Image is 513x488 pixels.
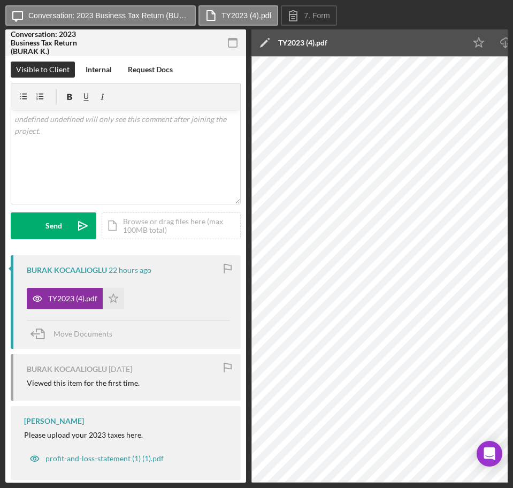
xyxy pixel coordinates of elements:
button: Conversation: 2023 Business Tax Return (BURAK K.) [5,5,196,26]
button: Move Documents [27,321,123,347]
button: Internal [80,62,117,78]
time: 2025-09-02 20:13 [109,365,132,373]
div: Conversation: 2023 Business Tax Return (BURAK K.) [11,30,86,56]
button: 7. Form [281,5,336,26]
button: Send [11,212,96,239]
span: Move Documents [53,329,112,338]
button: TY2023 (4).pdf [27,288,124,309]
div: BURAK KOCAALIOGLU [27,365,107,373]
button: profit-and-loss-statement (1) (1).pdf [24,448,169,469]
div: profit-and-loss-statement (1) (1).pdf [45,454,164,463]
time: 2025-09-02 22:52 [109,266,151,274]
div: Please upload your 2023 taxes here. [24,431,143,439]
div: TY2023 (4).pdf [278,39,327,47]
div: Internal [86,62,112,78]
div: TY2023 (4).pdf [48,294,97,303]
button: TY2023 (4).pdf [198,5,278,26]
button: Request Docs [122,62,178,78]
div: Open Intercom Messenger [477,441,502,467]
button: Visible to Client [11,62,75,78]
div: BURAK KOCAALIOGLU [27,266,107,274]
div: Viewed this item for the first time. [27,379,140,387]
div: [PERSON_NAME] [24,417,84,425]
div: Request Docs [128,62,173,78]
label: TY2023 (4).pdf [221,11,271,20]
div: Visible to Client [16,62,70,78]
div: Send [45,212,62,239]
label: 7. Form [304,11,330,20]
label: Conversation: 2023 Business Tax Return (BURAK K.) [28,11,189,20]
